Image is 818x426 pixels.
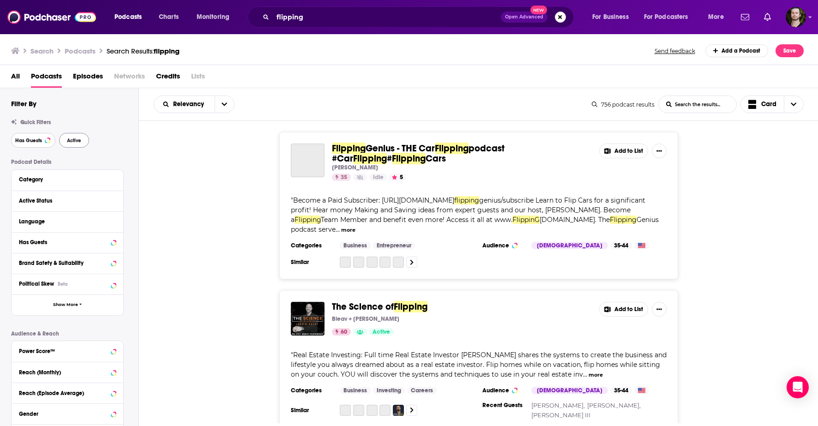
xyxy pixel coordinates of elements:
[394,301,427,312] span: Flipping
[369,174,387,181] a: Idle
[373,387,405,394] a: Investing
[531,242,608,249] div: [DEMOGRAPHIC_DATA]
[20,119,51,126] span: Quick Filters
[373,173,384,182] span: Idle
[340,242,371,249] a: Business
[19,174,116,185] button: Category
[11,99,36,108] h2: Filter By
[291,302,325,336] img: The Science of Flipping
[366,143,435,154] span: Genius - THE Car
[638,10,702,24] button: open menu
[295,216,321,224] span: Flipping
[599,302,648,317] button: Add to List
[332,174,351,181] a: 35
[379,257,391,268] a: Two Whites And A Blue - Finance, Investing and Lifestyle For Millenials
[392,153,426,164] span: Flipping
[19,260,108,266] div: Brand Safety & Suitability
[592,11,629,24] span: For Business
[332,143,366,154] span: Flipping
[191,69,205,88] span: Lists
[531,411,590,419] a: [PERSON_NAME] III
[15,138,42,143] span: Has Guests
[256,6,583,28] div: Search podcasts, credits, & more...
[340,387,371,394] a: Business
[291,407,332,414] h3: Similar
[159,11,179,24] span: Charts
[11,330,124,337] p: Audience & Reach
[19,387,116,398] button: Reach (Episode Average)
[332,164,378,171] p: [PERSON_NAME]
[599,144,648,158] button: Add to List
[652,47,698,55] button: Send feedback
[291,196,659,234] span: "
[19,198,110,204] div: Active Status
[321,216,512,224] span: Team Member and benefit even more! Access it all at www.
[369,328,394,336] a: Active
[7,8,96,26] img: Podchaser - Follow, Share and Rate Podcasts
[19,411,108,417] div: Gender
[482,387,524,394] h3: Audience
[291,351,667,378] span: Real Estate Investing: Full time Real Estate Investor [PERSON_NAME] shares the systems to create ...
[341,173,347,182] span: 35
[291,196,645,224] span: genius/subscribe Learn to Flip Cars for a significant profit! Hear money Making and Saving ideas ...
[19,195,116,206] button: Active Status
[760,9,775,25] a: Show notifications dropdown
[65,47,96,55] h3: Podcasts
[373,242,415,249] a: Entrepreneur
[373,328,390,337] span: Active
[332,143,505,164] span: podcast #Car
[482,402,524,409] h3: Recent Guests
[708,11,724,24] span: More
[454,196,479,204] span: flipping
[393,405,404,416] img: How I Invest with David Weisburd
[67,138,81,143] span: Active
[367,405,378,416] a: How to Get a Girlfriend with Connell Barrett
[652,144,667,158] button: Show More Button
[737,9,753,25] a: Show notifications dropdown
[291,144,325,177] a: Flipping Genius - THE Car Flipping podcast #CarFlipping #FlippingCars
[11,69,20,88] a: All
[107,47,180,55] div: Search Results:
[153,10,184,24] a: Charts
[531,387,608,394] div: [DEMOGRAPHIC_DATA]
[11,133,55,148] button: Has Guests
[512,216,540,224] span: FlippinG
[332,328,351,336] a: 60
[389,174,406,181] button: 5
[652,302,667,317] button: Show More Button
[367,257,378,268] a: The Frug Life
[482,242,524,249] h3: Audience
[173,101,207,108] span: Relevancy
[587,402,641,409] a: [PERSON_NAME],
[610,216,637,224] span: Flipping
[530,6,547,14] span: New
[332,144,592,164] a: FlippingGenius - THE CarFlippingpodcast #CarFlipping#FlippingCars
[610,387,632,394] div: 35-44
[702,10,735,24] button: open menu
[30,47,54,55] h3: Search
[19,345,116,356] button: Power Score™
[19,281,54,287] span: Political Skew
[353,153,387,164] span: Flipping
[426,153,446,164] span: Cars
[340,257,351,268] a: Get a Job in Tech
[540,216,610,224] span: [DOMAIN_NAME]. The
[114,11,142,24] span: Podcasts
[501,12,547,23] button: Open AdvancedNew
[19,257,116,269] button: Brand Safety & Suitability
[19,216,116,227] button: Language
[332,315,399,323] p: Bleav + [PERSON_NAME]
[589,371,603,379] button: more
[336,225,340,234] span: ...
[19,176,110,183] div: Category
[379,405,391,416] a: Living The Red Life
[19,348,108,354] div: Power Score™
[73,69,103,88] a: Episodes
[586,10,640,24] button: open menu
[583,370,587,378] span: ...
[740,96,804,113] button: Choose View
[154,47,180,55] span: flipping
[154,96,235,113] h2: Choose List sort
